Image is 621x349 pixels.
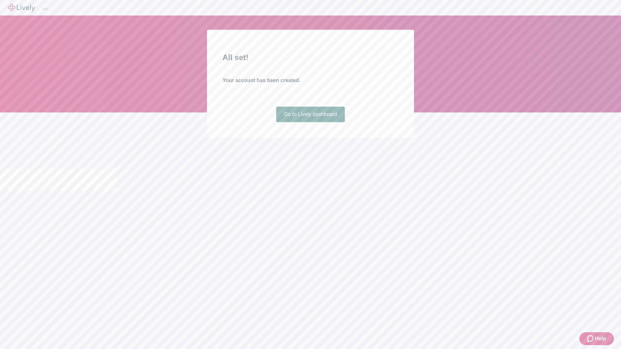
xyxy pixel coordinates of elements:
[276,107,345,122] a: Go to Lively dashboard
[579,332,614,345] button: Zendesk support iconHelp
[8,4,35,12] img: Lively
[223,77,398,84] h4: Your account has been created.
[587,335,595,343] svg: Zendesk support icon
[43,8,48,10] button: Log out
[595,335,606,343] span: Help
[223,52,398,63] h2: All set!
